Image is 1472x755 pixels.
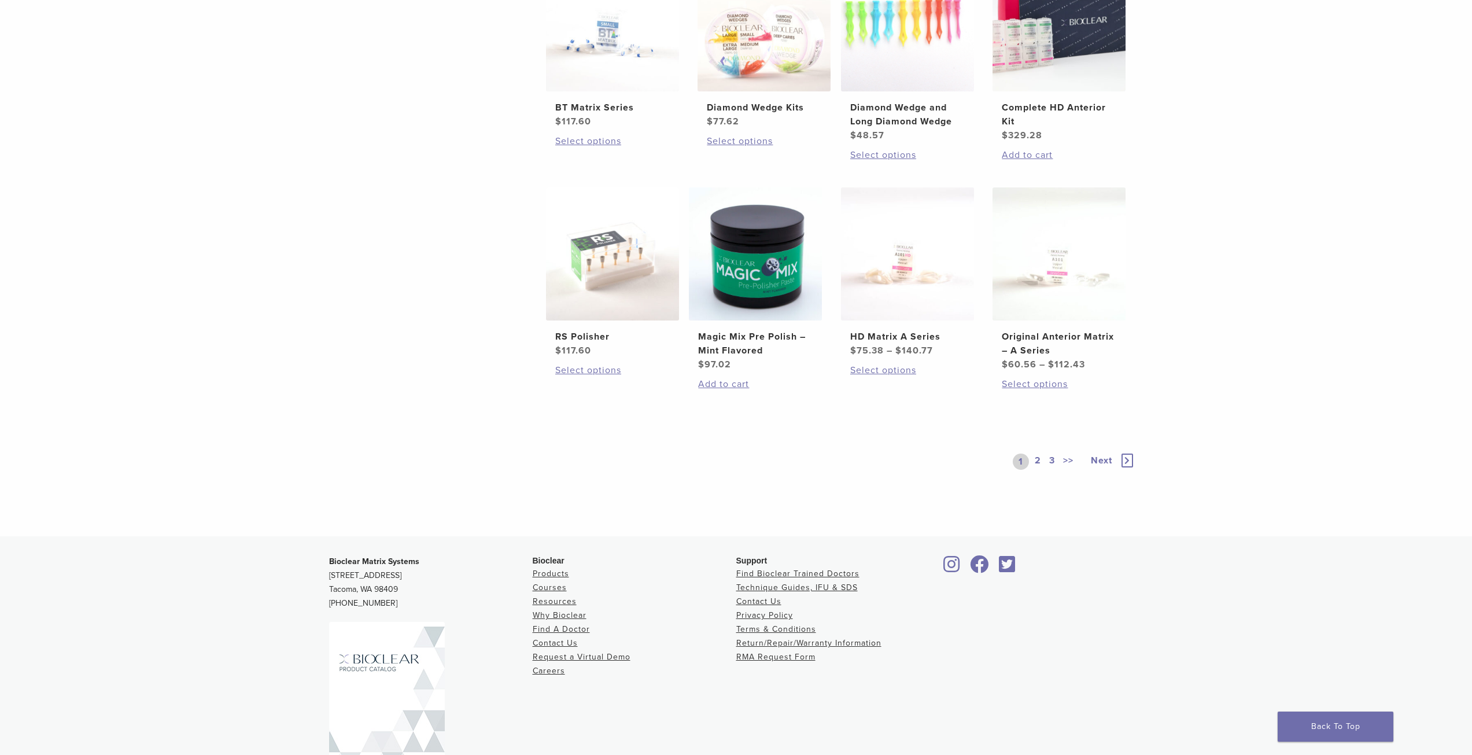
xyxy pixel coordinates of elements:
[1278,712,1393,742] a: Back To Top
[841,187,974,321] img: HD Matrix A Series
[1002,101,1116,128] h2: Complete HD Anterior Kit
[1002,377,1116,391] a: Select options for “Original Anterior Matrix - A Series”
[966,562,993,574] a: Bioclear
[533,556,565,565] span: Bioclear
[850,148,965,162] a: Select options for “Diamond Wedge and Long Diamond Wedge”
[1002,130,1008,141] span: $
[1048,359,1054,370] span: $
[707,116,739,127] bdi: 77.62
[533,666,565,676] a: Careers
[555,134,670,148] a: Select options for “BT Matrix Series”
[940,562,964,574] a: Bioclear
[1013,454,1029,470] a: 1
[1032,454,1043,470] a: 2
[736,638,881,648] a: Return/Repair/Warranty Information
[993,187,1126,321] img: Original Anterior Matrix - A Series
[698,359,704,370] span: $
[555,345,562,356] span: $
[1061,454,1076,470] a: >>
[707,101,821,115] h2: Diamond Wedge Kits
[850,345,857,356] span: $
[1047,454,1057,470] a: 3
[533,610,586,620] a: Why Bioclear
[533,638,578,648] a: Contact Us
[329,557,419,566] strong: Bioclear Matrix Systems
[850,130,857,141] span: $
[329,555,533,610] p: [STREET_ADDRESS] Tacoma, WA 98409 [PHONE_NUMBER]
[533,596,577,606] a: Resources
[995,562,1020,574] a: Bioclear
[1002,148,1116,162] a: Add to cart: “Complete HD Anterior Kit”
[698,377,813,391] a: Add to cart: “Magic Mix Pre Polish - Mint Flavored”
[736,556,768,565] span: Support
[736,610,793,620] a: Privacy Policy
[736,624,816,634] a: Terms & Conditions
[1002,359,1008,370] span: $
[1002,359,1036,370] bdi: 60.56
[850,130,884,141] bdi: 48.57
[1002,130,1042,141] bdi: 329.28
[895,345,933,356] bdi: 140.77
[533,624,590,634] a: Find A Doctor
[850,330,965,344] h2: HD Matrix A Series
[1039,359,1045,370] span: –
[736,583,858,592] a: Technique Guides, IFU & SDS
[688,187,823,371] a: Magic Mix Pre Polish - Mint FlavoredMagic Mix Pre Polish – Mint Flavored $97.02
[555,101,670,115] h2: BT Matrix Series
[707,116,713,127] span: $
[840,187,975,358] a: HD Matrix A SeriesHD Matrix A Series
[736,652,816,662] a: RMA Request Form
[736,596,781,606] a: Contact Us
[1091,455,1112,466] span: Next
[1048,359,1085,370] bdi: 112.43
[546,187,679,321] img: RS Polisher
[698,359,731,370] bdi: 97.02
[992,187,1127,371] a: Original Anterior Matrix - A SeriesOriginal Anterior Matrix – A Series
[850,101,965,128] h2: Diamond Wedge and Long Diamond Wedge
[850,345,884,356] bdi: 75.38
[887,345,892,356] span: –
[698,330,813,358] h2: Magic Mix Pre Polish – Mint Flavored
[555,116,591,127] bdi: 117.60
[555,363,670,377] a: Select options for “RS Polisher”
[545,187,680,358] a: RS PolisherRS Polisher $117.60
[895,345,902,356] span: $
[555,345,591,356] bdi: 117.60
[736,569,859,579] a: Find Bioclear Trained Doctors
[707,134,821,148] a: Select options for “Diamond Wedge Kits”
[533,569,569,579] a: Products
[850,363,965,377] a: Select options for “HD Matrix A Series”
[533,583,567,592] a: Courses
[1002,330,1116,358] h2: Original Anterior Matrix – A Series
[533,652,630,662] a: Request a Virtual Demo
[555,330,670,344] h2: RS Polisher
[689,187,822,321] img: Magic Mix Pre Polish - Mint Flavored
[555,116,562,127] span: $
